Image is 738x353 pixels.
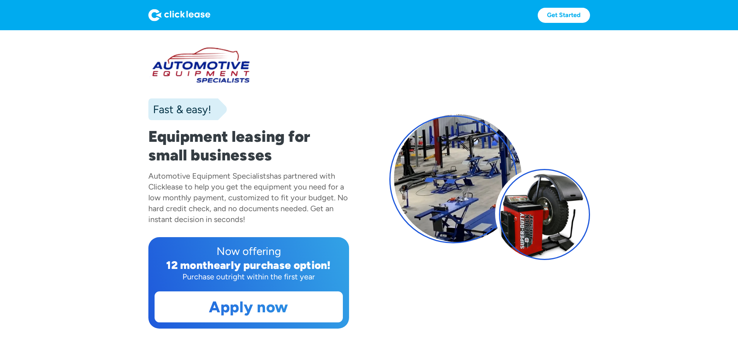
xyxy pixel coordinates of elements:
div: has partnered with Clicklease to help you get the equipment you need for a low monthly payment, c... [148,171,348,224]
div: early purchase option! [214,258,331,272]
a: Apply now [155,292,342,322]
h1: Equipment leasing for small businesses [148,127,349,164]
img: Logo [148,9,210,21]
div: Automotive Equipment Specialists [148,171,270,181]
div: 12 month [166,258,214,272]
div: Now offering [155,243,343,259]
div: Purchase outright within the first year [155,271,343,282]
a: Get Started [538,8,590,23]
div: Fast & easy! [148,102,211,117]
